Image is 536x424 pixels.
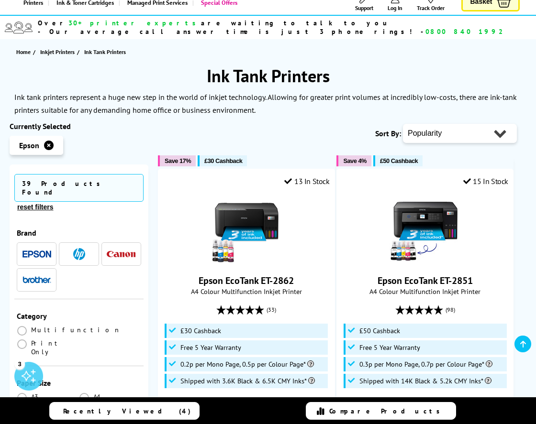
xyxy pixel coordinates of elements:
h1: Ink Tank Printers [10,65,526,87]
span: 0.2p per Mono Page, 0.5p per Colour Page* [180,360,314,368]
div: 3 [14,359,25,369]
span: Free 5 Year Warranty [359,344,420,351]
img: Epson [22,250,51,258]
img: Epson EcoTank ET-2851 [389,193,461,265]
span: - Our average call answer time is just 3 phone rings! - [38,27,505,36]
span: Compare Products [329,407,445,415]
span: 0.3p per Mono Page, 0.7p per Colour Page* [359,360,492,368]
span: £50 Cashback [380,157,418,164]
img: Canon [107,251,135,257]
span: Sort By: [375,129,401,138]
button: HP [62,248,96,261]
span: Ink Tank Printers [84,48,126,55]
span: A4 Colour Multifunction Inkjet Printer [163,287,330,296]
span: Over are waiting to talk to you [38,19,391,27]
span: 30+ printer experts [68,19,201,27]
a: Epson EcoTank ET-2851 [389,257,461,267]
a: Inkjet Printers [40,47,77,57]
span: Log In [388,4,402,11]
span: Shipped with 3.6K Black & 6.5K CMY Inks* [180,377,315,385]
span: Save 17% [165,157,191,164]
span: Free 5 Year Warranty [180,344,241,351]
img: Brother [22,276,51,283]
button: Canon [104,248,138,261]
span: Save 4% [343,157,366,164]
span: Recently Viewed (4) [63,407,191,415]
span: Epson [19,141,39,150]
div: Paper Size [17,378,141,388]
span: Inkjet Printers [40,47,75,57]
span: (33) [267,301,276,319]
span: Multifunction [31,326,121,334]
div: Currently Selected [10,121,148,131]
p: Ink tank printers represent a huge new step in the world of inkjet technology. Allowing for great... [14,92,517,115]
span: Support [355,4,373,11]
div: 15 In Stock [463,176,508,186]
a: Home [16,47,33,57]
span: A4 Colour Multifunction Inkjet Printer [342,287,508,296]
a: Compare Products [306,402,456,420]
button: £50 Cashback [373,155,423,166]
button: Brother [20,273,54,286]
div: Category [17,311,141,321]
img: HP [73,248,85,260]
button: £30 Cashback [198,155,247,166]
span: 39 Products Found [14,174,144,202]
button: reset filters [14,203,56,211]
a: Recently Viewed (4) [49,402,200,420]
span: (98) [446,301,455,319]
div: 13 In Stock [284,176,329,186]
button: Epson [20,248,54,261]
span: £30 Cashback [180,327,221,335]
img: Epson EcoTank ET-2862 [211,193,282,265]
span: 0800 840 1992 [425,27,505,36]
a: Epson EcoTank ET-2862 [211,257,282,267]
button: Save 4% [336,155,371,166]
div: Brand [17,228,141,238]
span: A3 [31,392,40,401]
button: Save 17% [158,155,196,166]
span: A4 [93,392,102,401]
a: Epson EcoTank ET-2851 [378,274,473,287]
a: Epson EcoTank ET-2862 [199,274,294,287]
span: £30 Cashback [204,157,242,164]
span: Shipped with 14K Black & 5.2k CMY Inks* [359,377,491,385]
span: Print Only [31,339,79,356]
span: £50 Cashback [359,327,400,335]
